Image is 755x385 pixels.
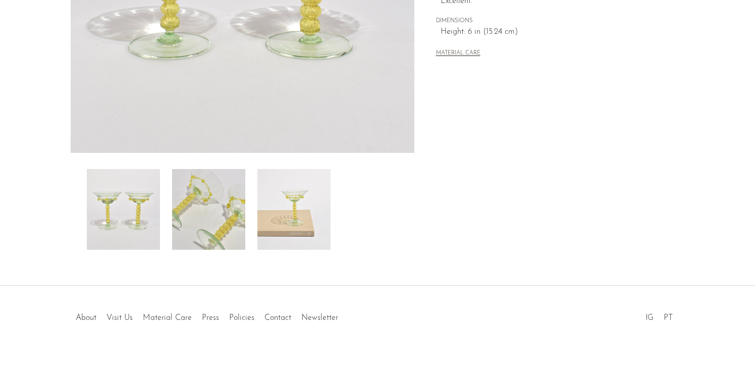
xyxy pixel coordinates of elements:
img: Venetian Glass Set [87,169,160,250]
a: Contact [264,314,291,322]
a: Policies [229,314,254,322]
img: Venetian Glass Set [172,169,245,250]
button: MATERIAL CARE [436,50,480,58]
a: Visit Us [106,314,133,322]
span: DIMENSIONS [436,17,663,26]
a: About [76,314,96,322]
ul: Quick links [71,306,343,325]
a: Material Care [143,314,192,322]
ul: Social Medias [640,306,678,325]
a: Press [202,314,219,322]
img: Venetian Glass Set [257,169,331,250]
span: Height: 6 in (15.24 cm) [441,26,663,39]
a: PT [664,314,673,322]
a: IG [645,314,654,322]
